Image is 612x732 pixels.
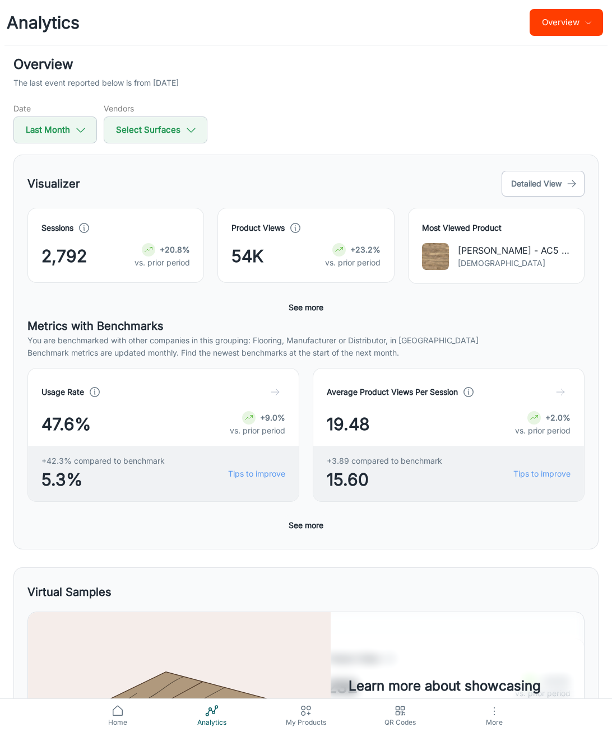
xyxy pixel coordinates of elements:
span: Analytics [171,717,252,728]
h4: Usage Rate [41,386,84,398]
p: [PERSON_NAME] - AC5 Laminate Flooring - Gallery Series [458,244,571,257]
button: Overview [530,9,603,36]
h2: Overview [13,54,599,74]
h1: Analytics [7,10,80,35]
span: 54K [231,244,263,269]
strong: +2.0% [545,413,571,422]
h5: Vendors [104,102,207,114]
span: 19.48 [327,412,370,437]
a: Analytics [165,699,259,732]
button: Last Month [13,116,97,143]
p: vs. prior period [135,257,190,269]
h5: Virtual Samples [27,584,112,600]
span: More [454,718,535,726]
h5: Visualizer [27,175,80,192]
h5: Metrics with Benchmarks [27,318,585,334]
span: My Products [266,717,346,728]
h4: Product Views [231,222,285,234]
strong: +23.2% [350,245,381,254]
button: Select Surfaces [104,116,207,143]
span: 15.60 [327,467,442,492]
p: vs. prior period [325,257,381,269]
a: QR Codes [353,699,447,732]
p: vs. prior period [515,425,571,437]
h4: Average Product Views Per Session [327,386,458,398]
a: Tips to improve [228,468,285,480]
p: Benchmark metrics are updated monthly. Find the newest benchmarks at the start of the next month. [27,347,585,359]
strong: +20.8% [160,245,190,254]
h4: Sessions [41,222,73,234]
p: vs. prior period [230,425,285,437]
span: QR Codes [360,717,441,728]
p: You are benchmarked with other companies in this grouping: Flooring, Manufacturer or Distributor,... [27,334,585,347]
a: Home [71,699,165,732]
span: +3.89 compared to benchmark [327,455,442,467]
button: More [447,699,541,732]
strong: +9.0% [260,413,285,422]
span: Home [77,717,158,728]
a: My Products [259,699,353,732]
button: See more [284,297,328,318]
p: [DEMOGRAPHIC_DATA] [458,257,571,269]
button: See more [284,515,328,535]
span: 5.3% [41,467,165,492]
span: +42.3% compared to benchmark [41,455,165,467]
a: Tips to improve [513,468,571,480]
button: Detailed View [502,171,585,197]
img: Fitzgerald - AC5 Laminate Flooring - Gallery Series [422,243,449,270]
p: The last event reported below is from [DATE] [13,77,179,89]
span: 47.6% [41,412,91,437]
h5: Date [13,102,97,114]
span: 2,792 [41,244,87,269]
h4: Most Viewed Product [422,222,571,234]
